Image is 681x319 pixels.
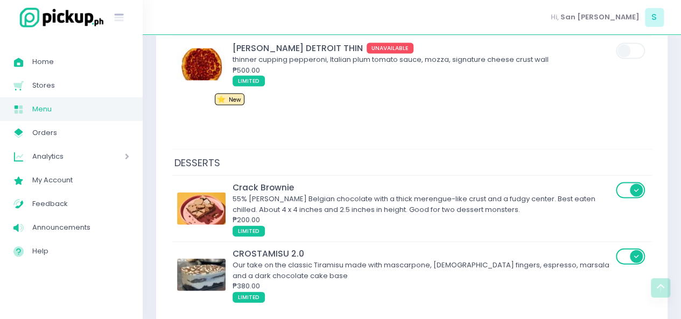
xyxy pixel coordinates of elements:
[233,281,613,292] div: ₱380.00
[233,42,613,54] div: [PERSON_NAME] DETROIT THIN
[233,65,613,76] div: ₱500.00
[32,244,129,258] span: Help
[32,102,129,116] span: Menu
[551,12,559,23] span: Hi,
[233,215,613,225] div: ₱200.00
[172,37,652,114] td: RONI DETROIT THIN[PERSON_NAME] DETROIT THINUNAVAILABLEthinner cupping pepperoni, Italian plum tom...
[32,79,129,93] span: Stores
[233,247,613,260] div: CROSTAMISU 2.0
[172,242,652,308] td: CROSTAMISU 2.0CROSTAMISU 2.0Our take on the classic Tiramisu made with mascarpone, [DEMOGRAPHIC_D...
[233,181,613,194] div: Crack Brownie
[233,54,613,65] div: thinner cupping pepperoni, Italian plum tomato sauce, mozza, signature cheese crust wall
[32,221,129,235] span: Announcements
[233,292,265,303] span: LIMITED
[233,226,265,237] span: LIMITED
[32,197,129,211] span: Feedback
[229,96,241,104] span: New
[645,8,664,27] span: S
[233,194,613,215] div: 55% [PERSON_NAME] Belgian chocolate with a thick merengue-like crust and a fudgy center. Best eat...
[32,173,129,187] span: My Account
[177,193,226,225] img: Crack Brownie
[172,153,223,172] span: DESSERTS
[177,259,226,291] img: CROSTAMISU 2.0
[32,126,129,140] span: Orders
[233,260,613,281] div: Our take on the classic Tiramisu made with mascarpone, [DEMOGRAPHIC_DATA] fingers, espresso, mars...
[32,55,129,69] span: Home
[560,12,640,23] span: San [PERSON_NAME]
[217,94,226,104] span: ⭐
[233,76,265,87] span: LIMITED
[13,6,105,29] img: logo
[367,43,414,54] span: UNAVAILABLE
[172,176,652,242] td: Crack BrownieCrack Brownie55% [PERSON_NAME] Belgian chocolate with a thick merengue-like crust an...
[32,150,94,164] span: Analytics
[177,48,226,81] img: RONI DETROIT THIN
